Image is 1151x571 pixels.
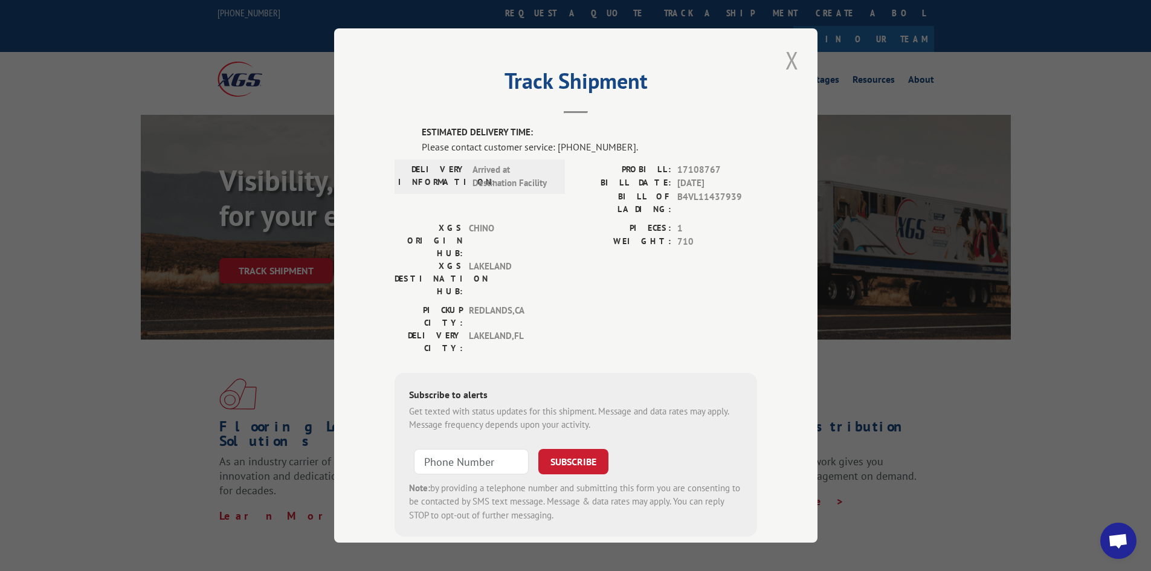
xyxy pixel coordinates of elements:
[576,222,671,236] label: PIECES:
[782,44,802,77] button: Close modal
[395,222,463,260] label: XGS ORIGIN HUB:
[395,329,463,355] label: DELIVERY CITY:
[677,235,757,249] span: 710
[677,222,757,236] span: 1
[576,163,671,177] label: PROBILL:
[422,126,757,140] label: ESTIMATED DELIVERY TIME:
[469,329,550,355] span: LAKELAND , FL
[576,190,671,216] label: BILL OF LADING:
[677,163,757,177] span: 17108767
[409,482,743,523] div: by providing a telephone number and submitting this form you are consenting to be contacted by SM...
[576,176,671,190] label: BILL DATE:
[395,304,463,329] label: PICKUP CITY:
[1100,523,1136,559] a: Open chat
[395,260,463,298] label: XGS DESTINATION HUB:
[409,405,743,432] div: Get texted with status updates for this shipment. Message and data rates may apply. Message frequ...
[409,387,743,405] div: Subscribe to alerts
[472,163,554,190] span: Arrived at Destination Facility
[422,140,757,154] div: Please contact customer service: [PHONE_NUMBER].
[409,482,430,494] strong: Note:
[576,235,671,249] label: WEIGHT:
[469,304,550,329] span: REDLANDS , CA
[398,163,466,190] label: DELIVERY INFORMATION:
[677,190,757,216] span: B4VL11437939
[469,260,550,298] span: LAKELAND
[414,449,529,474] input: Phone Number
[677,176,757,190] span: [DATE]
[469,222,550,260] span: CHINO
[395,73,757,95] h2: Track Shipment
[538,449,608,474] button: SUBSCRIBE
